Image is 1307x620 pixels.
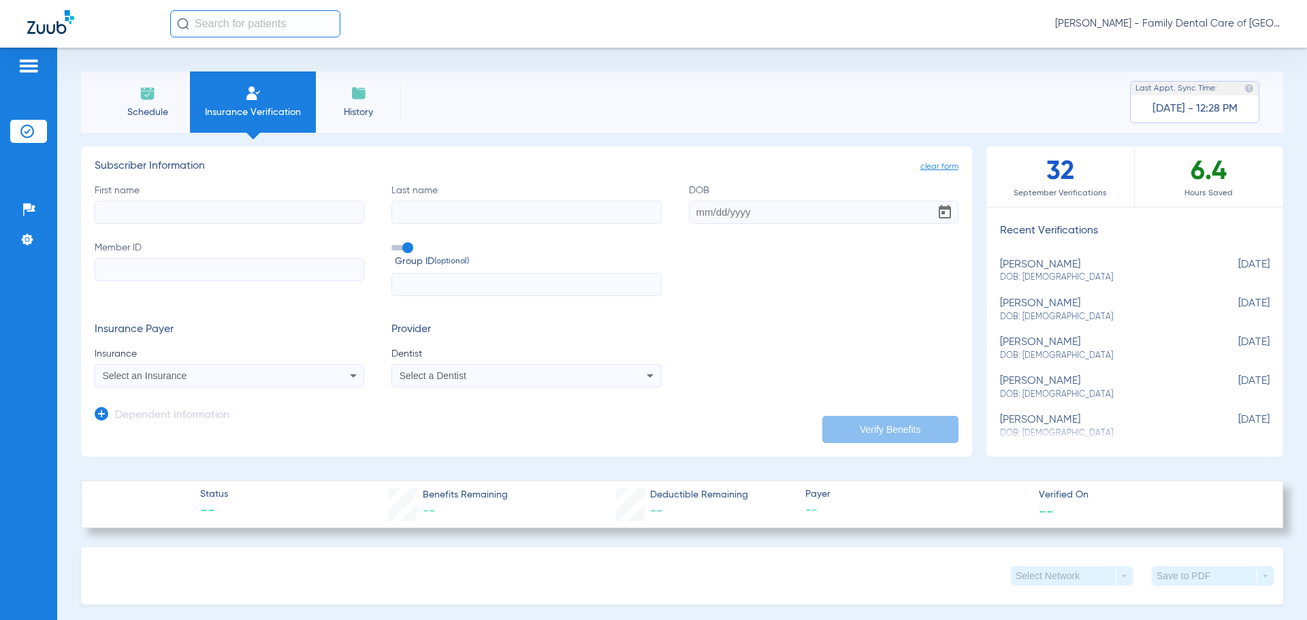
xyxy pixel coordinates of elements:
h3: Insurance Payer [95,323,364,337]
span: Insurance [95,347,364,361]
h3: Dependent Information [115,409,229,423]
h3: Provider [391,323,661,337]
span: Payer [805,487,1027,502]
span: Hours Saved [1135,186,1283,200]
span: Dentist [391,347,661,361]
div: 32 [986,146,1135,207]
span: Benefits Remaining [423,488,508,502]
span: -- [805,502,1027,519]
input: First name [95,201,364,224]
img: Schedule [140,85,156,101]
button: Open calendar [931,199,958,226]
span: DOB: [DEMOGRAPHIC_DATA] [1000,350,1201,362]
input: Member ID [95,258,364,281]
span: -- [1039,504,1054,518]
input: Search for patients [170,10,340,37]
div: [PERSON_NAME] [1000,259,1201,284]
label: First name [95,184,364,224]
span: Insurance Verification [200,105,306,119]
div: [PERSON_NAME] [1000,375,1201,400]
input: DOBOpen calendar [689,201,958,224]
span: Schedule [115,105,180,119]
span: Verified On [1039,488,1261,502]
img: hamburger-icon [18,58,39,74]
span: Select an Insurance [103,370,187,381]
span: Group ID [395,255,661,269]
span: -- [200,502,228,521]
span: Status [200,487,228,502]
img: last sync help info [1244,84,1254,93]
span: Select a Dentist [400,370,466,381]
span: September Verifications [986,186,1134,200]
span: [DATE] [1201,336,1270,361]
img: History [351,85,367,101]
input: Last name [391,201,661,224]
div: [PERSON_NAME] [1000,297,1201,323]
h3: Subscriber Information [95,160,958,174]
label: Member ID [95,241,364,297]
span: [DATE] [1201,375,1270,400]
label: Last name [391,184,661,224]
button: Verify Benefits [822,416,958,443]
span: -- [423,505,435,517]
span: [DATE] [1201,414,1270,439]
span: DOB: [DEMOGRAPHIC_DATA] [1000,311,1201,323]
img: Manual Insurance Verification [245,85,261,101]
h3: Recent Verifications [986,225,1283,238]
img: Search Icon [177,18,189,30]
span: [DATE] [1201,297,1270,323]
div: [PERSON_NAME] [1000,414,1201,439]
img: Zuub Logo [27,10,74,34]
label: DOB [689,184,958,224]
span: [DATE] - 12:28 PM [1152,102,1238,116]
div: [PERSON_NAME] [1000,336,1201,361]
div: 6.4 [1135,146,1283,207]
span: -- [650,505,662,517]
span: Deductible Remaining [650,488,748,502]
span: DOB: [DEMOGRAPHIC_DATA] [1000,389,1201,401]
span: clear form [920,160,958,174]
span: [DATE] [1201,259,1270,284]
span: DOB: [DEMOGRAPHIC_DATA] [1000,272,1201,284]
small: (optional) [434,255,469,269]
span: History [326,105,391,119]
span: [PERSON_NAME] - Family Dental Care of [GEOGRAPHIC_DATA] [1055,17,1280,31]
span: Last Appt. Sync Time: [1135,82,1217,95]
